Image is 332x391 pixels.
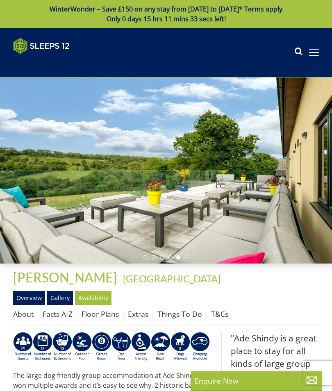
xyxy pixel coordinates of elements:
[195,375,318,386] p: Enquire Now
[72,332,92,361] img: AD_4nXeOeoZYYFbcIrK8VJ-Yel_F5WZAmFlCetvuwxNgd48z_c1TdkEuosSEhAngu0V0Prru5JaX1W-iip4kcDOBRFkhAt4fK...
[157,309,202,319] a: Things To Do
[123,273,221,284] a: [GEOGRAPHIC_DATA]
[107,14,226,23] span: Only 0 days 15 hrs 11 mins 33 secs left!
[13,269,117,285] span: [PERSON_NAME]
[111,332,131,361] img: AD_4nXeUnLxUhQNc083Qf4a-s6eVLjX_ttZlBxbnREhztiZs1eT9moZ8e5Fzbx9LK6K9BfRdyv0AlCtKptkJvtknTFvAhI3RM...
[13,332,33,361] img: AD_4nXcSrZU_I1uxL3d7Vbf_qrsO854V9BVStIOERzXPeUKpjC-f3dxnRV7QValddWa9z_bSrX7M8wXixidFtbODQFNdBOt3i...
[52,332,72,361] img: AD_4nXdmfO-uh49qcxK9-QFaFT0r7O4idqGJTgGYI3gIuKLsPsboq67qChqQ6o6SlqBN-jWZVeugPz6HHPjEA-um8Xmlg9JOu...
[120,273,221,284] span: -
[13,309,34,319] a: About
[43,309,73,319] a: Facts A-Z
[131,332,151,361] img: AD_4nXe3VD57-M2p5iq4fHgs6WJFzKj8B0b3RcPFe5LKK9rgeZlFmFoaMJPsJOOJzc7Q6RMFEqsjIZ5qfEJu1txG3QLmI_2ZW...
[128,309,148,319] a: Extras
[47,291,73,305] a: Gallery
[13,38,70,54] img: Sleeps 12
[13,291,45,305] a: Overview
[151,332,171,361] img: AD_4nXe7lJTbYb9d3pOukuYsm3GQOjQ0HANv8W51pVFfFFAC8dZrqJkVAnU455fekK_DxJuzpgZXdFqYqXRzTpVfWE95bX3Bz...
[82,309,119,319] a: Floor Plans
[33,332,52,361] img: AD_4nXfqanf9qgJYe9IQTpxP3iC8icAZFmj-OVxpd7CBMc0Tqq1z09mrNIA5up3ybQVZt8V4LmKwkrV4rrfWvebyDF4HT8W4Y...
[13,269,120,285] a: [PERSON_NAME]
[211,309,228,319] a: T&Cs
[9,59,95,66] iframe: Customer reviews powered by Trustpilot
[190,332,210,361] img: AD_4nXcnT2OPG21WxYUhsl9q61n1KejP7Pk9ESVM9x9VetD-X_UXXoxAKaMRZGYNcSGiAsmGyKm0QlThER1osyFXNLmuYOVBV...
[75,291,111,305] a: Availability
[171,332,190,361] img: AD_4nXd-jT5hHNksAPWhJAIRxcx8XLXGdLx_6Uzm9NHovndzqQrDZpGlbnGCADDtZpqPUzV0ZgC6WJCnnG57WItrTqLb6w-_3...
[92,332,111,361] img: AD_4nXdrZMsjcYNLGsKuA84hRzvIbesVCpXJ0qqnwZoX5ch9Zjv73tWe4fnFRs2gJ9dSiUubhZXckSJX_mqrZBmYExREIfryF...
